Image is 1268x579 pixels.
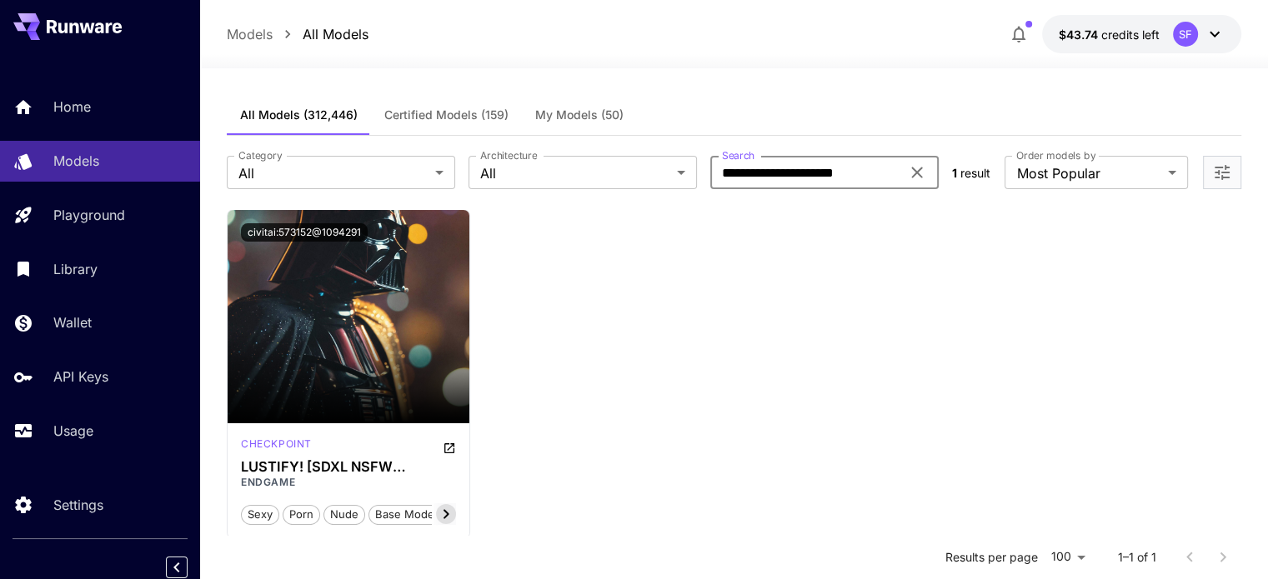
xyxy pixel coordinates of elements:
[241,223,368,242] button: civitai:573152@1094291
[324,507,364,523] span: nude
[166,557,188,578] button: Collapse sidebar
[480,148,537,162] label: Architecture
[303,24,368,44] a: All Models
[1101,27,1160,42] span: credits left
[1045,545,1091,569] div: 100
[53,205,125,225] p: Playground
[53,421,93,441] p: Usage
[1016,163,1161,183] span: Most Popular
[369,507,443,523] span: base model
[945,549,1038,566] p: Results per page
[952,166,957,180] span: 1
[1059,26,1160,43] div: $43.73586
[241,437,312,452] p: checkpoint
[1212,162,1232,183] button: Open more filters
[238,148,283,162] label: Category
[1059,27,1101,42] span: $43.74
[241,475,456,490] p: ENDGAME
[241,503,279,525] button: sexy
[53,367,108,387] p: API Keys
[480,163,670,183] span: All
[242,507,278,523] span: sexy
[1173,22,1198,47] div: SF
[53,312,92,332] p: Wallet
[535,107,624,122] span: My Models (50)
[227,24,273,44] a: Models
[53,259,98,279] p: Library
[722,148,754,162] label: Search
[53,495,103,515] p: Settings
[240,107,358,122] span: All Models (312,446)
[283,507,319,523] span: porn
[368,503,444,525] button: base model
[384,107,509,122] span: Certified Models (159)
[1042,15,1241,53] button: $43.73586SF
[241,459,456,475] h3: LUSTIFY! [SDXL NSFW checkpoint]
[53,151,99,171] p: Models
[443,437,456,457] button: Open in CivitAI
[53,97,91,117] p: Home
[283,503,320,525] button: porn
[1118,549,1156,566] p: 1–1 of 1
[227,24,368,44] nav: breadcrumb
[241,437,312,457] div: SDXL 1.0
[238,163,429,183] span: All
[323,503,365,525] button: nude
[960,166,990,180] span: result
[1016,148,1095,162] label: Order models by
